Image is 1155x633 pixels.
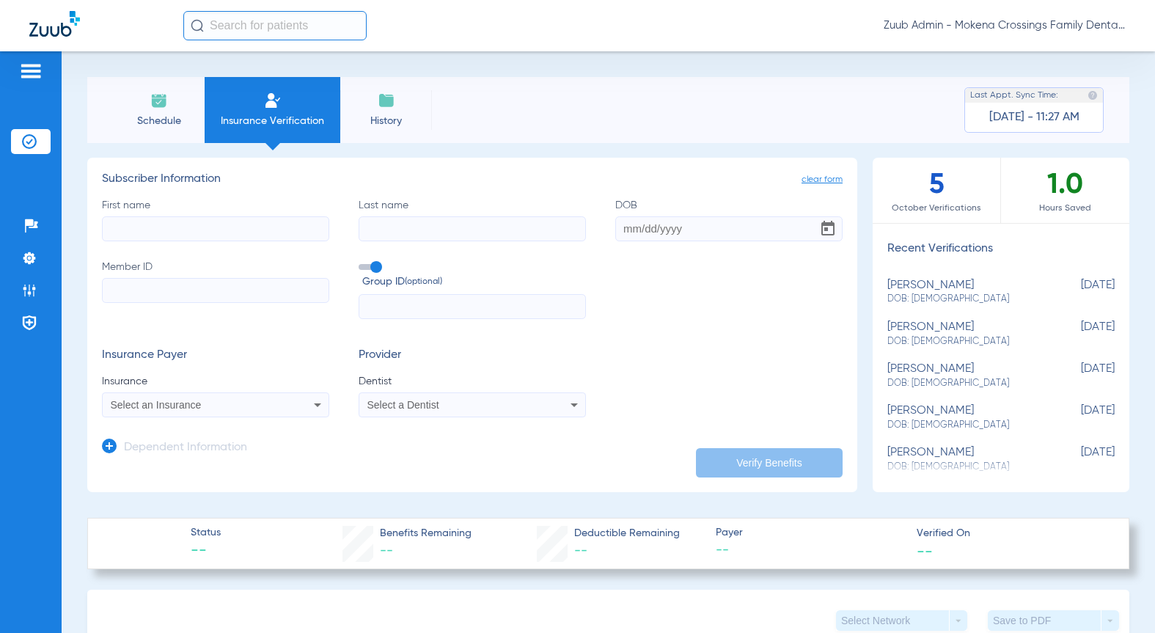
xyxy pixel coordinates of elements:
[917,526,1105,541] span: Verified On
[216,114,329,128] span: Insurance Verification
[917,543,933,558] span: --
[29,11,80,37] img: Zuub Logo
[970,88,1058,103] span: Last Appt. Sync Time:
[887,419,1041,432] span: DOB: [DEMOGRAPHIC_DATA]
[873,158,1001,223] div: 5
[1041,404,1115,431] span: [DATE]
[1041,279,1115,306] span: [DATE]
[150,92,168,109] img: Schedule
[873,201,1000,216] span: October Verifications
[367,399,439,411] span: Select a Dentist
[1001,158,1129,223] div: 1.0
[351,114,421,128] span: History
[359,348,586,363] h3: Provider
[102,198,329,241] label: First name
[887,335,1041,348] span: DOB: [DEMOGRAPHIC_DATA]
[405,274,442,290] small: (optional)
[191,19,204,32] img: Search Icon
[380,526,472,541] span: Benefits Remaining
[1088,90,1098,100] img: last sync help info
[19,62,43,80] img: hamburger-icon
[1001,201,1129,216] span: Hours Saved
[574,544,587,557] span: --
[378,92,395,109] img: History
[873,242,1129,257] h3: Recent Verifications
[111,399,202,411] span: Select an Insurance
[1041,362,1115,389] span: [DATE]
[102,374,329,389] span: Insurance
[191,541,221,562] span: --
[802,172,843,187] span: clear form
[183,11,367,40] input: Search for patients
[887,279,1041,306] div: [PERSON_NAME]
[1041,446,1115,473] span: [DATE]
[887,362,1041,389] div: [PERSON_NAME]
[887,293,1041,306] span: DOB: [DEMOGRAPHIC_DATA]
[887,446,1041,473] div: [PERSON_NAME]
[359,216,586,241] input: Last name
[191,525,221,541] span: Status
[989,110,1079,125] span: [DATE] - 11:27 AM
[124,114,194,128] span: Schedule
[574,526,680,541] span: Deductible Remaining
[102,278,329,303] input: Member ID
[615,216,843,241] input: DOBOpen calendar
[359,374,586,389] span: Dentist
[362,274,586,290] span: Group ID
[884,18,1126,33] span: Zuub Admin - Mokena Crossings Family Dental
[813,214,843,244] button: Open calendar
[887,404,1041,431] div: [PERSON_NAME]
[887,321,1041,348] div: [PERSON_NAME]
[716,541,904,560] span: --
[102,260,329,320] label: Member ID
[1041,321,1115,348] span: [DATE]
[359,198,586,241] label: Last name
[124,441,247,455] h3: Dependent Information
[716,525,904,541] span: Payer
[102,172,843,187] h3: Subscriber Information
[696,448,843,478] button: Verify Benefits
[102,216,329,241] input: First name
[102,348,329,363] h3: Insurance Payer
[615,198,843,241] label: DOB
[380,544,393,557] span: --
[264,92,282,109] img: Manual Insurance Verification
[887,377,1041,390] span: DOB: [DEMOGRAPHIC_DATA]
